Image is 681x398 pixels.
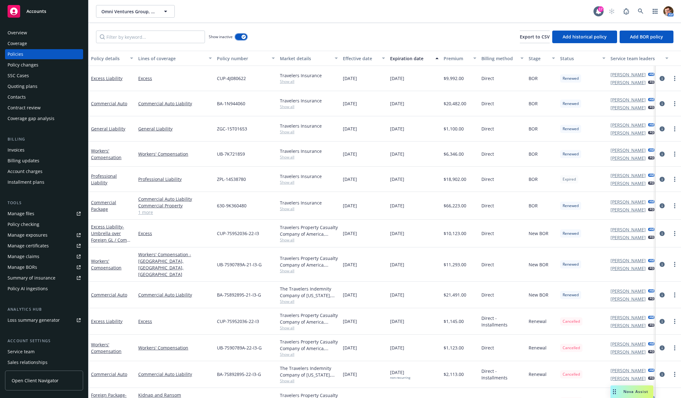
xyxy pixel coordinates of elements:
[217,371,261,378] span: BA-7S892895-22-I3-G
[563,101,579,107] span: Renewed
[91,292,127,298] a: Commercial Auto
[5,241,83,251] a: Manage certificates
[563,292,579,298] span: Renewed
[343,176,357,182] span: [DATE]
[563,76,579,81] span: Renewed
[444,344,464,351] span: $1,123.00
[444,100,466,107] span: $20,482.00
[634,5,647,18] a: Search
[610,96,646,103] a: [PERSON_NAME]
[481,368,524,381] span: Direct - Installments
[91,199,116,212] a: Commercial Package
[671,150,678,158] a: more
[5,357,83,367] a: Sales relationships
[520,34,550,40] span: Export to CSV
[8,241,49,251] div: Manage certificates
[658,176,666,183] a: circleInformation
[610,79,646,86] a: [PERSON_NAME]
[610,172,646,179] a: [PERSON_NAME]
[138,291,212,298] a: Commercial Auto Liability
[390,230,404,237] span: [DATE]
[8,60,38,70] div: Policy changes
[610,147,646,153] a: [PERSON_NAME]
[610,375,646,382] a: [PERSON_NAME]
[658,318,666,325] a: circleInformation
[671,344,678,352] a: more
[610,199,646,205] a: [PERSON_NAME]
[444,291,466,298] span: $21,491.00
[91,101,127,107] a: Commercial Auto
[390,151,404,157] span: [DATE]
[610,257,646,264] a: [PERSON_NAME]
[610,55,661,62] div: Service team leaders
[138,209,212,216] a: 1 more
[91,371,127,377] a: Commercial Auto
[658,230,666,237] a: circleInformation
[671,100,678,107] a: more
[444,176,466,182] span: $18,902.00
[138,75,212,82] a: Excess
[5,49,83,59] a: Policies
[5,200,83,206] div: Tools
[610,385,618,398] div: Drag to move
[529,75,538,82] span: BOR
[529,125,538,132] span: BOR
[280,286,338,299] div: The Travelers Indemnity Company of [US_STATE], Travelers Insurance
[671,230,678,237] a: more
[280,173,338,180] div: Travelers Insurance
[217,261,262,268] span: UB-7S90789A-21-I3-G
[343,261,357,268] span: [DATE]
[343,100,357,107] span: [DATE]
[343,202,357,209] span: [DATE]
[8,28,27,38] div: Overview
[390,176,404,182] span: [DATE]
[610,234,646,241] a: [PERSON_NAME]
[217,291,261,298] span: BA-7S892895-21-I3-G
[605,5,618,18] a: Start snowing
[8,219,39,229] div: Policy checking
[610,314,646,321] a: [PERSON_NAME]
[138,344,212,351] a: Workers' Compensation
[481,261,494,268] span: Direct
[563,203,579,209] span: Renewed
[280,365,338,378] div: The Travelers Indemnity Company of [US_STATE], Travelers Insurance
[280,268,338,274] span: Show all
[8,284,48,294] div: Policy AI ingestions
[610,130,646,136] a: [PERSON_NAME]
[563,372,580,377] span: Cancelled
[444,125,464,132] span: $1,100.00
[138,371,212,378] a: Commercial Auto Liability
[5,81,83,91] a: Quoting plans
[610,349,646,355] a: [PERSON_NAME]
[608,51,671,66] button: Service team leaders
[623,389,648,394] span: Nova Assist
[610,265,646,272] a: [PERSON_NAME]
[529,291,548,298] span: New BOR
[343,75,357,82] span: [DATE]
[8,71,29,81] div: SSC Cases
[529,176,538,182] span: BOR
[8,251,39,262] div: Manage claims
[343,318,357,325] span: [DATE]
[280,255,338,268] div: Travelers Property Casualty Company of America, Travelers Insurance
[343,151,357,157] span: [DATE]
[481,291,494,298] span: Direct
[217,151,245,157] span: UB-7K721859
[8,38,27,49] div: Coverage
[26,9,46,14] span: Accounts
[610,367,646,374] a: [PERSON_NAME]
[8,357,48,367] div: Sales relationships
[558,51,608,66] button: Status
[5,166,83,176] a: Account charges
[138,100,212,107] a: Commercial Auto Liability
[280,180,338,185] span: Show all
[658,75,666,82] a: circleInformation
[563,151,579,157] span: Renewed
[138,176,212,182] a: Professional Liability
[209,34,233,39] span: Show inactive
[388,51,441,66] button: Expiration date
[560,55,599,62] div: Status
[5,230,83,240] span: Manage exposures
[671,176,678,183] a: more
[563,126,579,132] span: Renewed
